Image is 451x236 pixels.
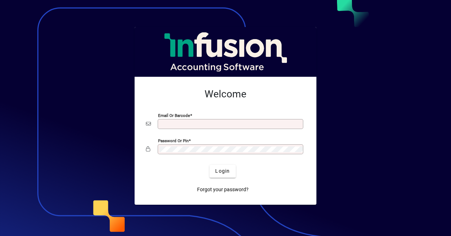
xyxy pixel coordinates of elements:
[158,113,190,118] mat-label: Email or Barcode
[194,183,251,196] a: Forgot your password?
[146,88,305,100] h2: Welcome
[158,138,189,143] mat-label: Password or Pin
[197,186,249,193] span: Forgot your password?
[215,167,230,175] span: Login
[210,165,235,178] button: Login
